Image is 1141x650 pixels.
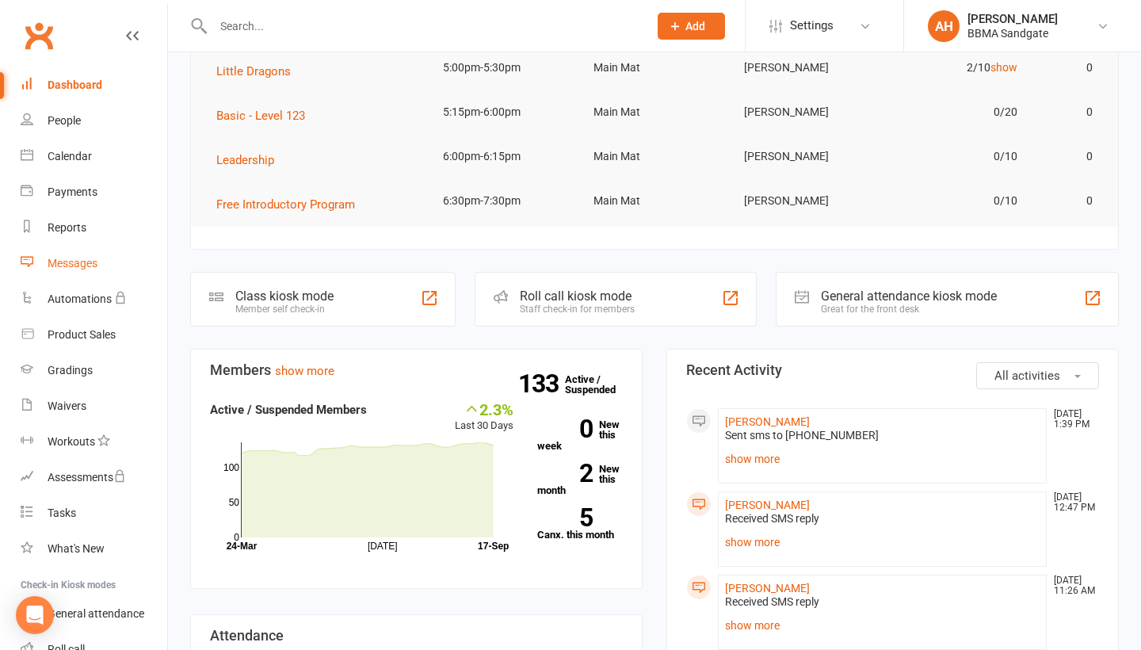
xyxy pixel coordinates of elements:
div: Class kiosk mode [235,289,334,304]
div: Staff check-in for members [520,304,635,315]
div: People [48,114,81,127]
a: [PERSON_NAME] [725,415,810,428]
a: Messages [21,246,167,281]
a: Calendar [21,139,167,174]
td: 2/10 [880,49,1031,86]
span: Free Introductory Program [216,197,355,212]
td: [PERSON_NAME] [730,49,880,86]
a: show more [275,364,334,378]
div: Reports [48,221,86,234]
button: Add [658,13,725,40]
span: All activities [994,369,1060,383]
button: Basic - Level 123 [216,106,316,125]
div: Payments [48,185,97,198]
td: [PERSON_NAME] [730,182,880,220]
span: Sent sms to [PHONE_NUMBER] [725,429,879,442]
div: Waivers [48,400,86,412]
time: [DATE] 1:39 PM [1046,409,1098,430]
div: Roll call kiosk mode [520,289,635,304]
div: Received SMS reply [725,512,1040,526]
td: Main Mat [579,94,730,131]
div: General attendance kiosk mode [821,289,997,304]
span: Add [685,20,705,32]
td: Main Mat [579,182,730,220]
strong: Active / Suspended Members [210,403,367,417]
div: Received SMS reply [725,595,1040,609]
a: show more [725,531,1040,553]
a: Dashboard [21,67,167,103]
button: All activities [976,362,1099,389]
strong: 2 [537,461,593,485]
a: Tasks [21,495,167,531]
td: 6:30pm-7:30pm [429,182,579,220]
td: 0/10 [880,138,1031,175]
strong: 133 [518,372,565,396]
div: Automations [48,292,112,305]
h3: Recent Activity [686,362,1099,378]
a: 133Active / Suspended [565,362,635,407]
a: 2New this month [537,464,623,495]
button: Leadership [216,151,285,170]
a: Waivers [21,388,167,424]
div: Great for the front desk [821,304,997,315]
button: Little Dragons [216,62,302,81]
div: Last 30 Days [455,400,513,434]
a: 5Canx. this month [537,508,623,540]
a: General attendance kiosk mode [21,596,167,632]
div: Messages [48,257,97,270]
button: Free Introductory Program [216,195,366,214]
a: show [990,61,1017,74]
a: Automations [21,281,167,317]
time: [DATE] 11:26 AM [1046,575,1098,596]
a: Assessments [21,460,167,495]
div: 2.3% [455,400,513,418]
div: Calendar [48,150,92,162]
a: Clubworx [19,16,59,55]
h3: Members [210,362,623,378]
h3: Attendance [210,628,623,644]
div: AH [928,10,960,42]
div: [PERSON_NAME] [967,12,1058,26]
td: Main Mat [579,138,730,175]
td: 5:15pm-6:00pm [429,94,579,131]
td: 0 [1032,94,1107,131]
a: [PERSON_NAME] [725,499,810,511]
td: 0 [1032,182,1107,220]
div: General attendance [48,607,144,620]
div: Product Sales [48,328,116,341]
a: Payments [21,174,167,210]
time: [DATE] 12:47 PM [1046,492,1098,513]
a: Product Sales [21,317,167,353]
div: Workouts [48,435,95,448]
div: Tasks [48,507,76,519]
td: 0/10 [880,182,1031,220]
div: Assessments [48,471,126,484]
a: 0New this week [537,419,623,451]
a: Workouts [21,424,167,460]
td: 0 [1032,138,1107,175]
td: [PERSON_NAME] [730,94,880,131]
a: [PERSON_NAME] [725,582,810,595]
strong: 0 [537,417,593,441]
td: Main Mat [579,49,730,86]
td: 0 [1032,49,1107,86]
strong: 5 [537,506,593,530]
span: Basic - Level 123 [216,109,305,123]
a: Gradings [21,353,167,388]
td: 0/20 [880,94,1031,131]
div: Member self check-in [235,304,334,315]
td: [PERSON_NAME] [730,138,880,175]
span: Little Dragons [216,64,291,78]
div: What's New [48,542,105,555]
a: show more [725,614,1040,637]
a: Reports [21,210,167,246]
div: Open Intercom Messenger [16,596,54,634]
span: Settings [790,8,834,44]
td: 6:00pm-6:15pm [429,138,579,175]
div: Gradings [48,364,93,377]
input: Search... [208,15,637,37]
div: Dashboard [48,78,102,91]
a: show more [725,448,1040,470]
a: People [21,103,167,139]
a: What's New [21,531,167,567]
